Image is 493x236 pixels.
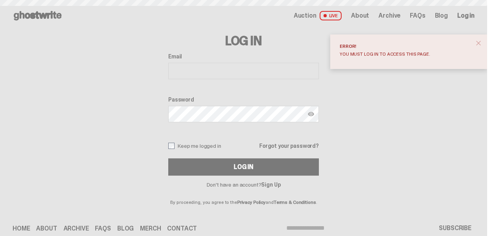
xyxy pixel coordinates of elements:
p: Don't have an account? [168,182,319,187]
h3: Log In [168,34,319,47]
a: About [351,13,369,19]
button: Log In [168,158,319,176]
a: Sign Up [261,181,280,188]
a: About [36,225,57,232]
label: Keep me logged in [168,143,221,149]
a: Contact [167,225,197,232]
a: Archive [64,225,89,232]
img: Show password [308,111,314,117]
a: Forgot your password? [259,143,319,149]
div: Error! [340,44,471,49]
a: Blog [117,225,134,232]
a: Auction LIVE [294,11,342,20]
a: Archive [378,13,400,19]
a: Blog [435,13,448,19]
div: You must log in to access this page. [340,52,471,56]
a: Terms & Conditions [274,199,316,205]
a: Log in [457,13,475,19]
a: FAQs [410,13,425,19]
label: Email [168,53,319,60]
div: Log In [234,164,253,170]
span: Auction [294,13,317,19]
label: Password [168,96,319,103]
span: LIVE [320,11,342,20]
button: close [471,36,486,50]
a: Privacy Policy [237,199,266,205]
a: Merch [140,225,161,232]
button: SUBSCRIBE [436,220,475,236]
p: By proceeding, you agree to the and . [168,187,319,205]
input: Keep me logged in [168,143,175,149]
a: FAQs [95,225,111,232]
a: Home [13,225,30,232]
